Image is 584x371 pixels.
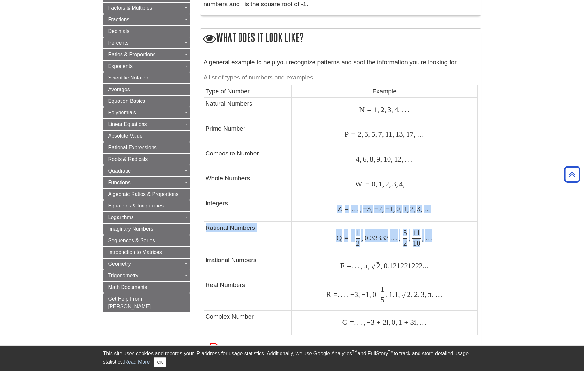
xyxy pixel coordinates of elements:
[349,290,355,299] span: −
[359,261,363,270] span: ,
[204,70,478,85] caption: A list of types of numbers and examples.
[340,261,345,270] span: F
[403,239,407,247] span: 2
[108,284,147,290] span: Math Documents
[391,180,396,188] span: 3
[407,205,409,213] span: ,
[108,261,131,267] span: Geometry
[103,189,190,200] a: Algebraic Ratios & Proportions
[371,290,376,299] span: 0
[337,290,339,299] span: .
[365,318,371,326] span: −
[352,350,357,354] sup: TM
[355,180,363,188] span: W
[337,205,342,213] span: Z
[349,205,358,213] span: …
[103,49,190,60] a: Ratios & Proportions
[414,130,416,138] span: ,
[108,17,130,22] span: Fractions
[103,165,190,176] a: Quadratic
[361,130,363,138] span: ,
[108,63,133,69] span: Exponents
[359,318,362,326] span: .
[405,180,413,188] span: …
[358,205,362,213] span: ,
[403,105,406,114] span: .
[108,98,145,104] span: Equation Basics
[393,155,401,163] span: 12
[204,222,292,254] td: Rational Numbers
[421,205,423,213] span: ,
[204,98,292,122] td: Natural Numbers
[347,318,354,326] span: =
[432,290,434,299] span: ,
[359,105,365,114] span: N
[108,191,179,197] span: Algebraic Ratios & Proportions
[108,52,156,57] span: Ratios & Proportions
[369,290,371,299] span: ,
[349,130,355,138] span: =
[414,318,416,326] span: i
[108,203,164,208] span: Equations & Inequalities
[356,261,359,270] span: .
[331,290,337,299] span: =
[386,290,388,299] span: ,
[384,205,389,213] span: −
[103,61,190,72] a: Exponents
[398,234,401,242] span: ,
[403,180,405,188] span: ,
[103,107,190,118] a: Polynomials
[395,318,397,326] span: ,
[382,155,391,163] span: 10
[103,14,190,25] a: Fractions
[370,130,375,138] span: 5
[384,130,392,138] span: 11
[204,311,292,335] td: Complex Number
[103,142,190,153] a: Rational Expressions
[382,130,384,138] span: ,
[204,197,292,222] td: Integers
[103,26,190,37] a: Decimals
[369,180,376,188] span: 0
[356,318,359,326] span: .
[378,205,382,213] span: 2
[108,87,130,92] span: Averages
[380,155,382,163] span: ,
[402,318,408,326] span: +
[401,155,403,163] span: ,
[103,224,190,235] a: Imaginary Numbers
[375,155,380,163] span: 9
[346,290,349,299] span: ,
[384,180,389,188] span: 2
[108,110,136,115] span: Polynomials
[204,279,292,310] td: Real Numbers
[108,156,148,162] span: Roots & Radicals
[562,170,582,179] a: Back to Top
[204,147,292,172] td: Composite Number
[103,270,190,281] a: Trigonometry
[103,37,190,48] a: Percents
[363,130,368,138] span: 3
[103,259,190,270] a: Geometry
[103,96,190,107] a: Equation Basics
[339,290,343,299] span: .
[388,234,397,242] span: …
[410,155,413,163] span: .
[402,205,407,213] span: 1
[400,105,403,114] span: .
[391,155,393,163] span: ,
[108,296,151,309] span: Get Help From [PERSON_NAME]
[345,261,351,270] span: =
[376,290,378,299] span: ,
[390,318,395,326] span: 0
[407,291,409,299] span: ‾
[392,130,394,138] span: ,
[103,350,481,367] div: This site uses cookies and records your IP address for usage statistics. Additionally, we use Goo...
[326,290,331,299] span: R
[391,105,393,114] span: ,
[403,155,407,163] span: .
[393,105,398,114] span: 4
[425,290,427,299] span: ,
[358,290,360,299] span: ,
[342,318,347,326] span: C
